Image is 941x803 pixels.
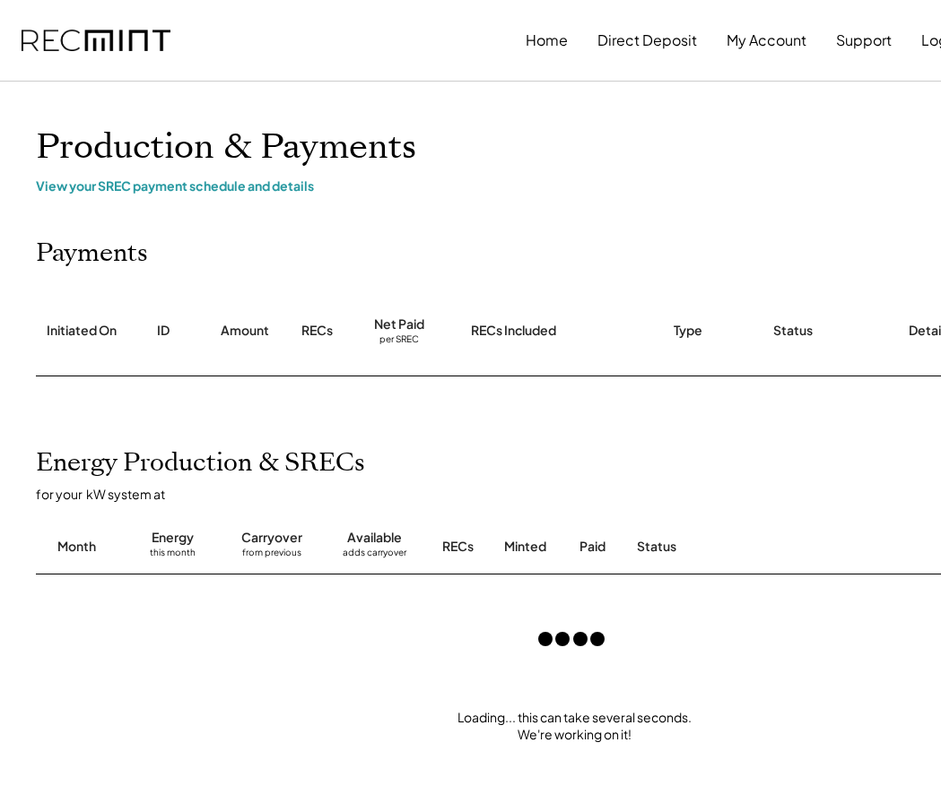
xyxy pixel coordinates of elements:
[157,322,170,340] div: ID
[597,22,697,58] button: Direct Deposit
[674,322,702,340] div: Type
[221,322,269,340] div: Amount
[442,538,474,556] div: RECs
[242,547,301,565] div: from previous
[579,538,606,556] div: Paid
[773,322,813,340] div: Status
[504,538,546,556] div: Minted
[47,322,117,340] div: Initiated On
[374,315,424,333] div: Net Paid
[301,322,333,340] div: RECs
[471,322,556,340] div: RECs Included
[57,538,96,556] div: Month
[22,30,170,52] img: recmint-logotype%403x.png
[343,547,406,565] div: adds carryover
[526,22,568,58] button: Home
[836,22,892,58] button: Support
[241,529,302,547] div: Carryover
[150,547,196,565] div: this month
[347,529,402,547] div: Available
[379,333,419,347] div: per SREC
[152,529,194,547] div: Energy
[36,238,148,269] h2: Payments
[727,22,806,58] button: My Account
[36,448,365,479] h2: Energy Production & SRECs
